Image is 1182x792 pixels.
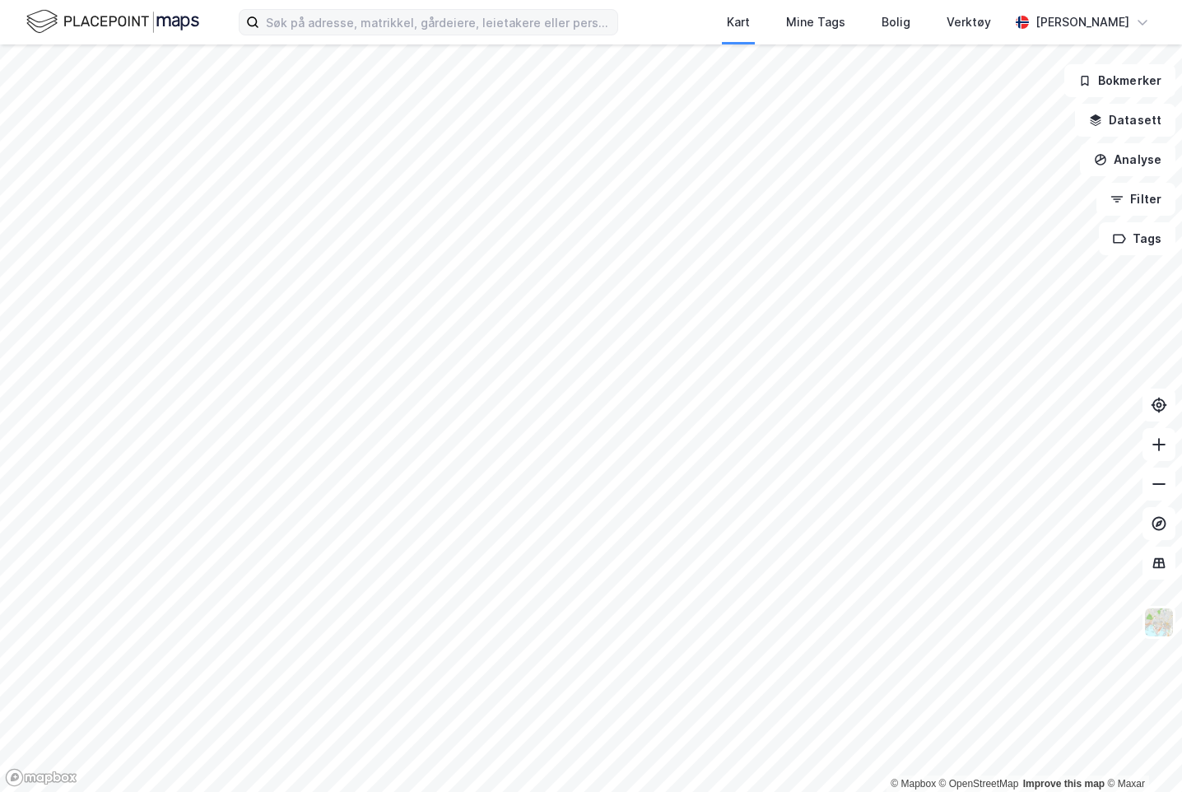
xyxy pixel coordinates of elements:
[1100,713,1182,792] div: Kontrollprogram for chat
[5,768,77,787] a: Mapbox homepage
[26,7,199,36] img: logo.f888ab2527a4732fd821a326f86c7f29.svg
[1080,143,1175,176] button: Analyse
[1096,183,1175,216] button: Filter
[947,12,991,32] div: Verktøy
[786,12,845,32] div: Mine Tags
[1099,222,1175,255] button: Tags
[1035,12,1129,32] div: [PERSON_NAME]
[1100,713,1182,792] iframe: Chat Widget
[1064,64,1175,97] button: Bokmerker
[727,12,750,32] div: Kart
[259,10,617,35] input: Søk på adresse, matrikkel, gårdeiere, leietakere eller personer
[939,778,1019,790] a: OpenStreetMap
[1075,104,1175,137] button: Datasett
[891,778,936,790] a: Mapbox
[882,12,910,32] div: Bolig
[1023,778,1105,790] a: Improve this map
[1143,607,1175,638] img: Z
